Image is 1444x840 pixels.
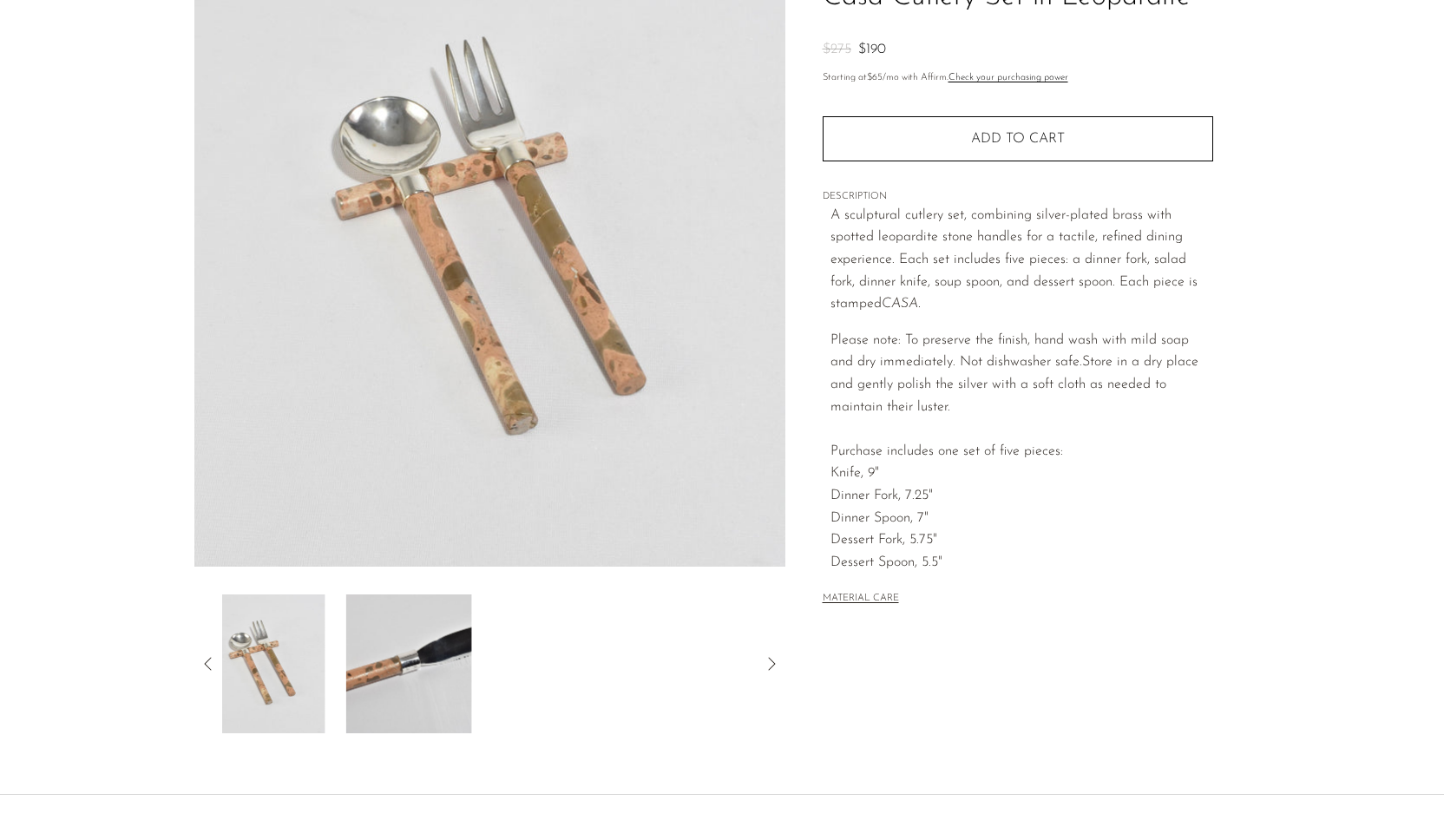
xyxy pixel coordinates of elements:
img: Casa Cutlery Set in Leopardite [200,594,325,733]
span: $275 [823,43,851,56]
span: $190 [858,43,886,56]
span: DESCRIPTION [823,189,1213,205]
button: MATERIAL CARE [823,593,899,606]
p: Starting at /mo with Affirm. [823,70,1213,86]
a: Check your purchasing power - Learn more about Affirm Financing (opens in modal) [948,73,1068,82]
p: Please note: To preserve the finish, hand wash with mild soap and dry immediately. Not dishwasher... [830,330,1213,574]
img: Casa Cutlery Set in Leopardite [346,594,472,733]
button: Add to cart [823,116,1213,161]
span: $65 [867,73,883,82]
span: Add to cart [971,132,1065,146]
em: CASA. [882,297,921,311]
p: A sculptural cutlery set, combining silver-plated brass with spotted leopardite stone handles for... [830,205,1213,316]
